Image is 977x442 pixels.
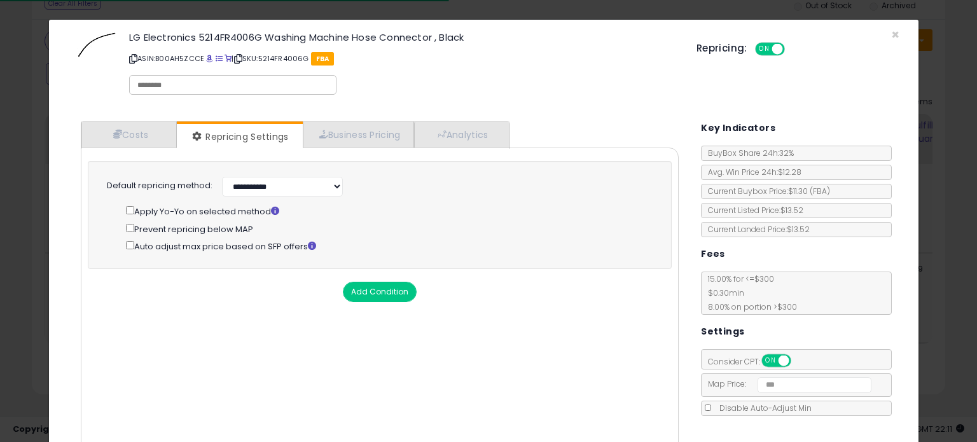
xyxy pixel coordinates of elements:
span: ( FBA ) [810,186,830,197]
p: ASIN: B00AH5ZCCE | SKU: 5214FR4006G [129,48,677,69]
span: × [891,25,899,44]
span: OFF [789,356,810,366]
span: Current Landed Price: $13.52 [702,224,810,235]
label: Default repricing method: [107,180,212,192]
span: Current Listed Price: $13.52 [702,205,803,216]
h5: Key Indicators [701,120,775,136]
div: Apply Yo-Yo on selected method [126,204,655,218]
h5: Settings [701,324,744,340]
button: Add Condition [343,282,417,302]
h3: LG Electronics 5214FR4006G Washing Machine Hose Connector , Black [129,32,677,42]
span: 15.00 % for <= $300 [702,273,797,312]
span: Avg. Win Price 24h: $12.28 [702,167,801,177]
div: Auto adjust max price based on SFP offers [126,238,655,253]
span: Map Price: [702,378,871,389]
a: Costs [81,121,177,148]
span: OFF [782,44,803,55]
span: $11.30 [788,186,830,197]
a: Repricing Settings [177,124,301,149]
img: 313dB2WYk7L._SL60_.jpg [78,32,116,57]
span: Current Buybox Price: [702,186,830,197]
span: 8.00 % on portion > $300 [702,301,797,312]
span: ON [763,356,779,366]
h5: Repricing: [696,43,747,53]
a: Your listing only [225,53,232,64]
div: Prevent repricing below MAP [126,221,655,236]
a: All offer listings [216,53,223,64]
span: Consider CPT: [702,356,808,367]
span: BuyBox Share 24h: 32% [702,148,794,158]
a: BuyBox page [206,53,213,64]
a: Business Pricing [303,121,414,148]
span: FBA [311,52,335,66]
span: $0.30 min [702,287,744,298]
h5: Fees [701,246,725,262]
span: ON [756,44,772,55]
a: Analytics [414,121,508,148]
span: Disable Auto-Adjust Min [713,403,812,413]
